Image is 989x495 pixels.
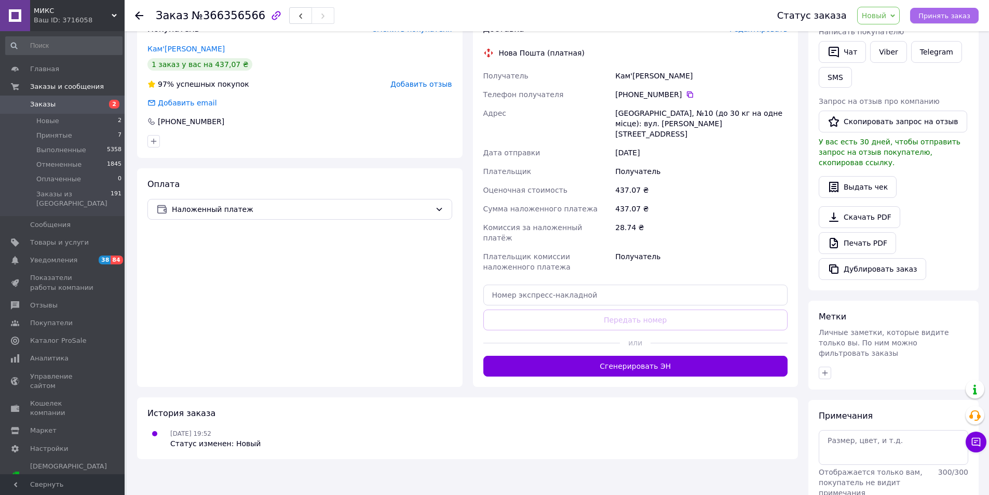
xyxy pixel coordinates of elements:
div: Нова Пошта (платная) [496,48,587,58]
span: Редактировать [729,25,788,33]
span: Показатели работы компании [30,273,96,292]
div: Вернуться назад [135,10,143,21]
button: Сгенерировать ЭН [483,356,788,377]
button: SMS [819,67,852,88]
a: Telegram [911,41,962,63]
span: Заказ [156,9,188,22]
span: История заказа [147,408,215,418]
input: Поиск [5,36,123,55]
div: 1 заказ у вас на 437,07 ₴ [147,58,252,71]
span: Плательщик комиссии наложенного платежа [483,252,571,271]
span: Личные заметки, которые видите только вы. По ним можно фильтровать заказы [819,328,949,357]
span: 84 [111,256,123,264]
div: Ваш ID: 3716058 [34,16,125,25]
span: 5358 [107,145,121,155]
div: [PHONE_NUMBER] [615,89,788,100]
span: Оплата [147,179,180,189]
button: Скопировать запрос на отзыв [819,111,967,132]
span: Новый [862,11,887,20]
span: Заказы [30,100,56,109]
span: 38 [99,256,111,264]
span: №366356566 [192,9,265,22]
span: Товары и услуги [30,238,89,247]
div: Получатель [613,162,790,181]
span: Главная [30,64,59,74]
span: Каталог ProSale [30,336,86,345]
span: Оценочная стоимость [483,186,568,194]
span: МИКС [34,6,112,16]
span: Наложенный платеж [172,204,431,215]
span: Получатель [483,72,529,80]
div: Статус заказа [777,10,847,21]
span: Покупатели [30,318,73,328]
span: 191 [111,190,121,208]
span: Заказы из [GEOGRAPHIC_DATA] [36,190,111,208]
span: Адрес [483,109,506,117]
a: Кам'[PERSON_NAME] [147,45,225,53]
span: или [620,338,651,348]
span: [DEMOGRAPHIC_DATA] и счета [30,462,107,490]
div: Статус изменен: Новый [170,438,261,449]
span: 7 [118,131,121,140]
div: успешных покупок [147,79,249,89]
div: 28.74 ₴ [613,218,790,247]
span: Настройки [30,444,68,453]
span: Доставка [483,24,524,34]
input: Номер экспресс-накладной [483,285,788,305]
span: Кошелек компании [30,399,96,418]
div: [DATE] [613,143,790,162]
span: Уведомления [30,256,77,265]
span: Покупатель [147,24,199,34]
span: Принятые [36,131,72,140]
div: [GEOGRAPHIC_DATA], №10 (до 30 кг на одне місце): вул. [PERSON_NAME][STREET_ADDRESS] [613,104,790,143]
span: Плательщик [483,167,532,176]
span: 0 [118,175,121,184]
button: Дублировать заказ [819,258,926,280]
span: Аналитика [30,354,69,363]
span: 1845 [107,160,121,169]
span: Заказы и сообщения [30,82,104,91]
span: Сумма наложенного платежа [483,205,598,213]
div: Добавить email [146,98,218,108]
span: 300 / 300 [938,468,968,476]
span: 97% [158,80,174,88]
div: 437.07 ₴ [613,199,790,218]
a: Печать PDF [819,232,896,254]
span: Примечания [819,411,873,421]
button: Чат [819,41,866,63]
div: Получатель [613,247,790,276]
div: Добавить email [157,98,218,108]
span: Комиссия за наложенный платёж [483,223,582,242]
span: Отзывы [30,301,58,310]
span: [DATE] 19:52 [170,430,211,437]
button: Принять заказ [910,8,979,23]
span: Запрос на отзыв про компанию [819,97,940,105]
span: Управление сайтом [30,372,96,391]
button: Выдать чек [819,176,897,198]
span: Отмененные [36,160,82,169]
span: Сообщения [30,220,71,230]
span: 2 [118,116,121,126]
div: Кам'[PERSON_NAME] [613,66,790,85]
button: Чат с покупателем [966,432,986,452]
a: Скачать PDF [819,206,900,228]
span: Новые [36,116,59,126]
span: Добавить отзыв [390,80,452,88]
a: Viber [870,41,906,63]
span: Маркет [30,426,57,435]
span: Метки [819,312,846,322]
span: Выполненные [36,145,86,155]
span: У вас есть 30 дней, чтобы отправить запрос на отзыв покупателю, скопировав ссылку. [819,138,960,167]
span: Написать покупателю [819,28,904,36]
span: Дата отправки [483,149,540,157]
div: [PHONE_NUMBER] [157,116,225,127]
span: Телефон получателя [483,90,564,99]
span: Принять заказ [918,12,970,20]
span: Оплаченные [36,175,81,184]
div: 437.07 ₴ [613,181,790,199]
span: 2 [109,100,119,109]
